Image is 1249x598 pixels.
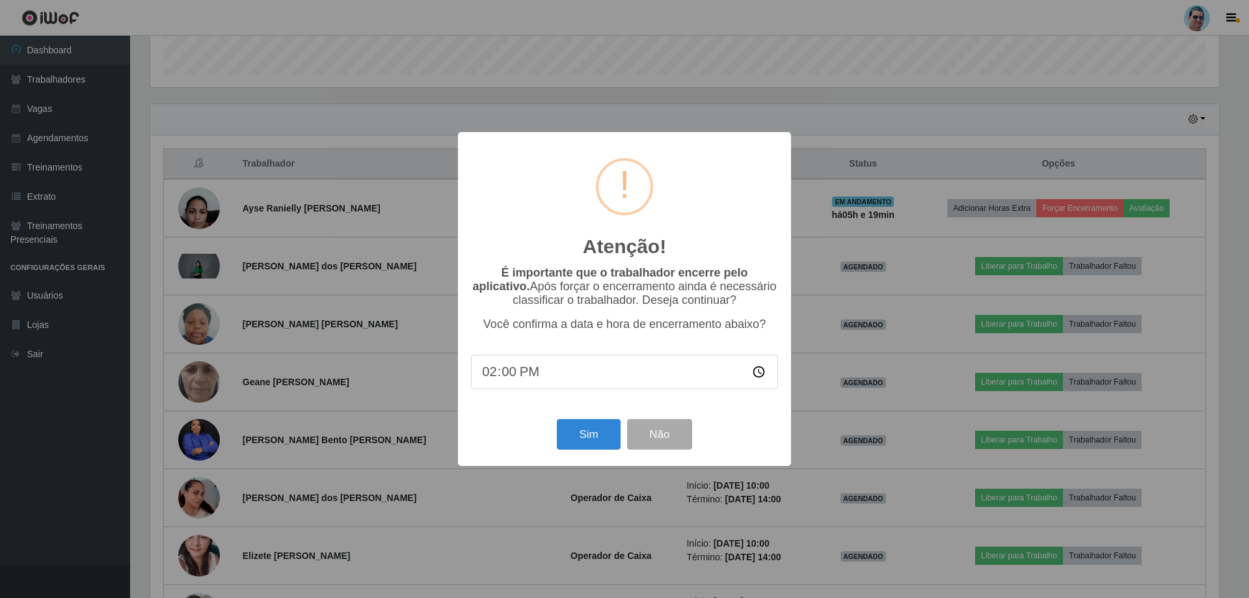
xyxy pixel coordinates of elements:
b: É importante que o trabalhador encerre pelo aplicativo. [472,266,747,293]
p: Após forçar o encerramento ainda é necessário classificar o trabalhador. Deseja continuar? [471,266,778,307]
button: Não [627,419,692,450]
h2: Atenção! [583,235,666,258]
button: Sim [557,419,620,450]
p: Você confirma a data e hora de encerramento abaixo? [471,318,778,331]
